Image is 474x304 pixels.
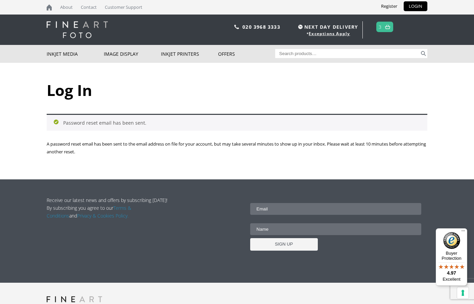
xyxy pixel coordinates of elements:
img: Trusted Shops Trustmark [443,232,460,249]
p: Receive our latest news and offers by subscribing [DATE]! By subscribing you agree to our and [47,196,171,220]
a: Image Display [104,45,161,63]
input: Name [250,223,422,235]
p: Buyer Protection [436,251,467,261]
p: Excellent [436,277,467,282]
a: Inkjet Printers [161,45,218,63]
a: Offers [218,45,275,63]
a: 3 [379,22,382,32]
button: Menu [459,228,467,236]
a: Inkjet Media [47,45,104,63]
button: Trusted Shops TrustmarkBuyer Protection4.97Excellent [436,228,467,286]
button: Search [420,49,427,58]
span: NEXT DAY DELIVERY [297,23,358,31]
input: Email [250,203,422,215]
button: Your consent preferences for tracking technologies [457,287,469,299]
input: SIGN UP [250,238,318,251]
a: Exceptions Apply [309,31,350,36]
span: 4.97 [447,270,456,276]
div: Password reset email has been sent. [47,114,427,131]
input: Search products… [275,49,420,58]
a: Privacy & Cookies Policy. [77,212,128,219]
a: LOGIN [404,1,427,11]
a: 020 3968 3333 [242,24,280,30]
img: basket.svg [385,25,390,29]
img: phone.svg [234,25,239,29]
p: A password reset email has been sent to the email address on file for your account, but may take ... [47,140,427,156]
img: time.svg [298,25,303,29]
a: Register [376,1,402,11]
img: logo-white.svg [47,21,108,38]
h1: Log In [47,80,427,100]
